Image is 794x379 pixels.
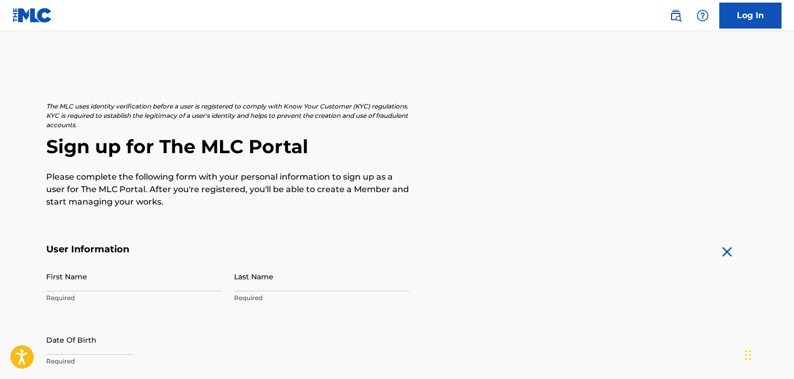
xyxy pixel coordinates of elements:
[696,9,709,22] img: help
[12,8,52,23] img: MLC Logo
[46,357,222,366] p: Required
[745,340,751,371] div: Drag
[719,3,782,29] a: Log In
[46,243,409,255] h5: User Information
[46,102,409,130] p: The MLC uses identity verification before a user is registered to comply with Know Your Customer ...
[669,9,682,22] img: search
[234,293,409,303] p: Required
[665,5,686,26] a: Public Search
[692,5,713,26] div: Help
[742,329,794,379] iframe: Chat Widget
[46,171,409,208] p: Please complete the following form with your personal information to sign up as a user for The ML...
[719,243,735,260] img: close
[46,135,748,158] h2: Sign up for The MLC Portal
[46,293,222,303] p: Required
